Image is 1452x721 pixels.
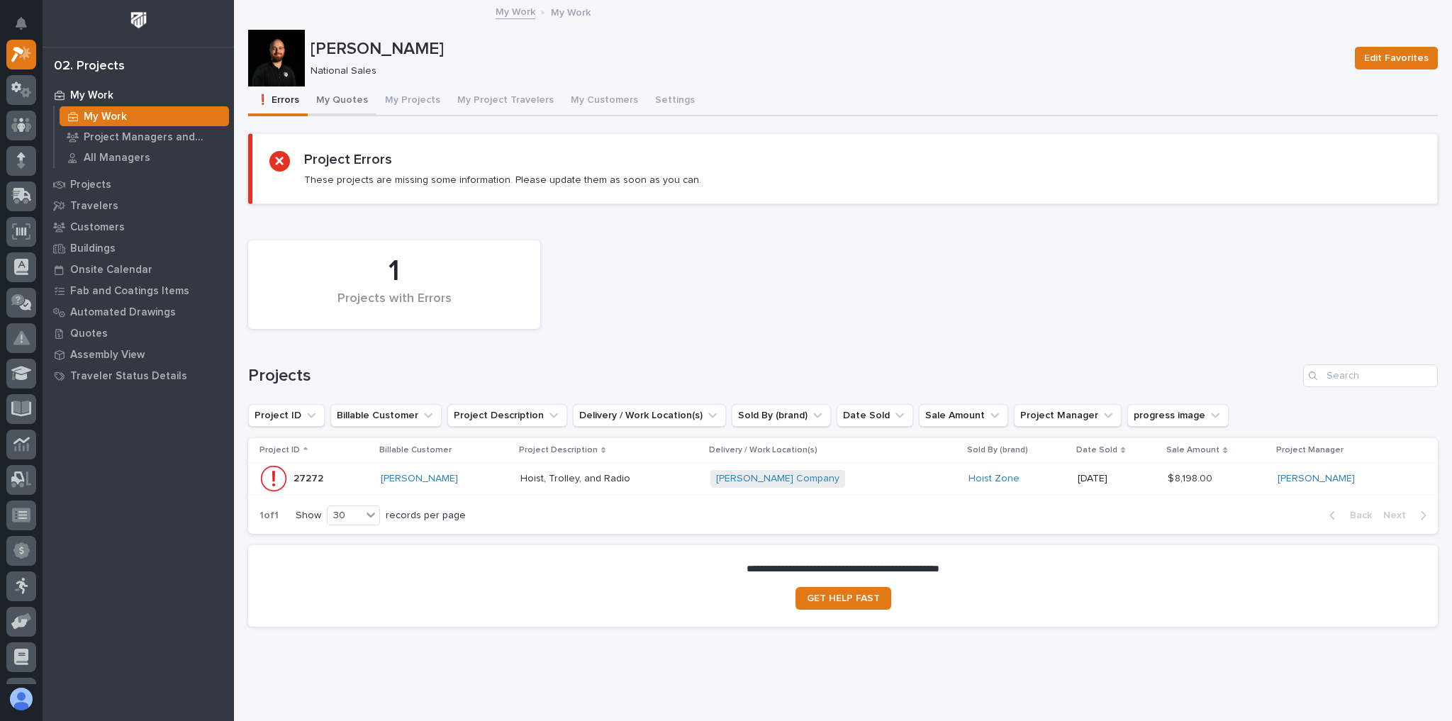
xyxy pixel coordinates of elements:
[248,404,325,427] button: Project ID
[551,4,591,19] p: My Work
[84,131,223,144] p: Project Managers and Engineers
[1278,473,1355,485] a: [PERSON_NAME]
[296,510,321,522] p: Show
[386,510,466,522] p: records per page
[43,344,234,365] a: Assembly View
[379,442,452,458] p: Billable Customer
[1303,364,1438,387] input: Search
[43,237,234,259] a: Buildings
[1341,509,1372,522] span: Back
[1076,442,1117,458] p: Date Sold
[1014,404,1122,427] button: Project Manager
[43,280,234,301] a: Fab and Coatings Items
[43,174,234,195] a: Projects
[84,152,150,164] p: All Managers
[70,179,111,191] p: Projects
[70,328,108,340] p: Quotes
[304,151,392,168] h2: Project Errors
[795,587,891,610] a: GET HELP FAST
[248,86,308,116] button: ❗ Errors
[837,404,913,427] button: Date Sold
[311,65,1338,77] p: National Sales
[248,366,1297,386] h1: Projects
[70,370,187,383] p: Traveler Status Details
[732,404,831,427] button: Sold By (brand)
[272,291,516,321] div: Projects with Errors
[1355,47,1438,69] button: Edit Favorites
[43,323,234,344] a: Quotes
[55,127,234,147] a: Project Managers and Engineers
[272,254,516,289] div: 1
[330,404,442,427] button: Billable Customer
[1318,509,1378,522] button: Back
[70,89,113,102] p: My Work
[55,106,234,126] a: My Work
[519,442,598,458] p: Project Description
[1364,50,1429,67] span: Edit Favorites
[1078,473,1157,485] p: [DATE]
[43,365,234,386] a: Traveler Status Details
[1378,509,1438,522] button: Next
[70,264,152,276] p: Onsite Calendar
[43,216,234,237] a: Customers
[968,473,1020,485] a: Hoist Zone
[70,349,145,362] p: Assembly View
[449,86,562,116] button: My Project Travelers
[381,473,458,485] a: [PERSON_NAME]
[709,442,817,458] p: Delivery / Work Location(s)
[1383,509,1414,522] span: Next
[55,147,234,167] a: All Managers
[70,242,116,255] p: Buildings
[447,404,567,427] button: Project Description
[70,221,125,234] p: Customers
[248,498,290,533] p: 1 of 1
[70,285,189,298] p: Fab and Coatings Items
[18,17,36,40] div: Notifications
[43,84,234,106] a: My Work
[259,442,300,458] p: Project ID
[967,442,1028,458] p: Sold By (brand)
[6,684,36,714] button: users-avatar
[6,9,36,38] button: Notifications
[54,59,125,74] div: 02. Projects
[1166,442,1219,458] p: Sale Amount
[919,404,1008,427] button: Sale Amount
[1276,442,1344,458] p: Project Manager
[1168,470,1215,485] p: $ 8,198.00
[573,404,726,427] button: Delivery / Work Location(s)
[248,463,1438,495] tr: 2727227272 [PERSON_NAME] Hoist, Trolley, and RadioHoist, Trolley, and Radio [PERSON_NAME] Company...
[84,111,127,123] p: My Work
[43,195,234,216] a: Travelers
[520,470,633,485] p: Hoist, Trolley, and Radio
[496,3,535,19] a: My Work
[43,259,234,280] a: Onsite Calendar
[70,306,176,319] p: Automated Drawings
[376,86,449,116] button: My Projects
[43,301,234,323] a: Automated Drawings
[70,200,118,213] p: Travelers
[328,508,362,523] div: 30
[716,473,839,485] a: [PERSON_NAME] Company
[1127,404,1229,427] button: progress image
[304,174,701,186] p: These projects are missing some information. Please update them as soon as you can.
[125,7,152,33] img: Workspace Logo
[311,39,1344,60] p: [PERSON_NAME]
[647,86,703,116] button: Settings
[294,470,326,485] p: 27272
[807,593,880,603] span: GET HELP FAST
[308,86,376,116] button: My Quotes
[562,86,647,116] button: My Customers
